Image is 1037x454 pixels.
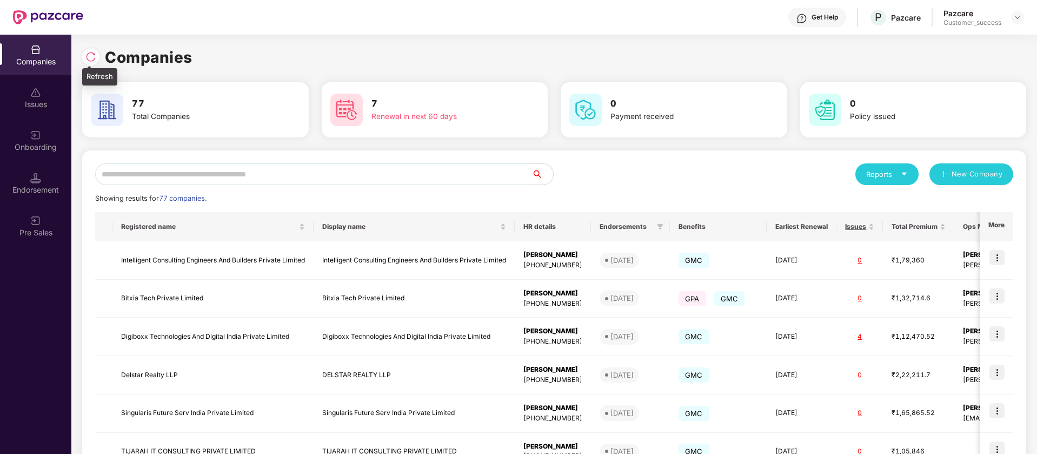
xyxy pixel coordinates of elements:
[892,408,946,418] div: ₹1,65,865.52
[523,337,582,347] div: [PHONE_NUMBER]
[610,407,634,418] div: [DATE]
[1013,13,1022,22] img: svg+xml;base64,PHN2ZyBpZD0iRHJvcGRvd24tMzJ4MzIiIHhtbG5zPSJodHRwOi8vd3d3LnczLm9yZy8yMDAwL3N2ZyIgd2...
[714,291,745,306] span: GMC
[314,318,515,356] td: Digiboxx Technologies And Digital India Private Limited
[30,130,41,141] img: svg+xml;base64,PHN2ZyB3aWR0aD0iMjAiIGhlaWdodD0iMjAiIHZpZXdCb3g9IjAgMCAyMCAyMCIgZmlsbD0ibm9uZSIgeG...
[901,170,908,177] span: caret-down
[105,45,192,69] h1: Companies
[95,194,207,202] span: Showing results for
[30,87,41,98] img: svg+xml;base64,PHN2ZyBpZD0iSXNzdWVzX2Rpc2FibGVkIiB4bWxucz0iaHR0cDovL3d3dy53My5vcmcvMjAwMC9zdmciIH...
[679,291,706,306] span: GPA
[85,51,96,62] img: svg+xml;base64,PHN2ZyBpZD0iUmVsb2FkLTMyeDMyIiB4bWxucz0iaHR0cDovL3d3dy53My5vcmcvMjAwMC9zdmciIHdpZH...
[515,212,591,241] th: HR details
[989,326,1005,341] img: icon
[531,163,554,185] button: search
[952,169,1003,180] span: New Company
[891,12,921,23] div: Pazcare
[679,406,709,421] span: GMC
[13,10,83,24] img: New Pazcare Logo
[314,356,515,394] td: DELSTAR REALTY LLP
[569,94,602,126] img: svg+xml;base64,PHN2ZyB4bWxucz0iaHR0cDovL3d3dy53My5vcmcvMjAwMC9zdmciIHdpZHRoPSI2MCIgaGVpZ2h0PSI2MC...
[850,97,986,111] h3: 0
[892,332,946,342] div: ₹1,12,470.52
[679,367,709,383] span: GMC
[989,403,1005,418] img: icon
[112,318,314,356] td: Digiboxx Technologies And Digital India Private Limited
[679,253,709,268] span: GMC
[330,94,363,126] img: svg+xml;base64,PHN2ZyB4bWxucz0iaHR0cDovL3d3dy53My5vcmcvMjAwMC9zdmciIHdpZHRoPSI2MCIgaGVpZ2h0PSI2MC...
[845,255,874,266] div: 0
[845,293,874,304] div: 0
[121,222,297,231] span: Registered name
[809,94,841,126] img: svg+xml;base64,PHN2ZyB4bWxucz0iaHR0cDovL3d3dy53My5vcmcvMjAwMC9zdmciIHdpZHRoPSI2MCIgaGVpZ2h0PSI2MC...
[892,293,946,304] div: ₹1,32,714.6
[767,280,836,318] td: [DATE]
[523,299,582,309] div: [PHONE_NUMBER]
[980,212,1013,241] th: More
[610,370,634,380] div: [DATE]
[112,356,314,394] td: Delstar Realty LLP
[883,212,954,241] th: Total Premium
[767,241,836,280] td: [DATE]
[767,318,836,356] td: [DATE]
[30,215,41,226] img: svg+xml;base64,PHN2ZyB3aWR0aD0iMjAiIGhlaWdodD0iMjAiIHZpZXdCb3g9IjAgMCAyMCAyMCIgZmlsbD0ibm9uZSIgeG...
[523,326,582,337] div: [PERSON_NAME]
[845,332,874,342] div: 4
[132,111,268,123] div: Total Companies
[655,220,666,233] span: filter
[989,365,1005,380] img: icon
[159,194,207,202] span: 77 companies.
[523,413,582,424] div: [PHONE_NUMBER]
[892,222,938,231] span: Total Premium
[112,394,314,433] td: Singularis Future Serv India Private Limited
[892,255,946,266] div: ₹1,79,360
[523,288,582,299] div: [PERSON_NAME]
[989,250,1005,265] img: icon
[112,241,314,280] td: Intelligent Consulting Engineers And Builders Private Limited
[679,329,709,344] span: GMC
[82,68,117,85] div: Refresh
[314,280,515,318] td: Bitxia Tech Private Limited
[523,403,582,413] div: [PERSON_NAME]
[943,18,1001,27] div: Customer_success
[836,212,883,241] th: Issues
[30,44,41,55] img: svg+xml;base64,PHN2ZyBpZD0iQ29tcGFuaWVzIiB4bWxucz0iaHR0cDovL3d3dy53My5vcmcvMjAwMC9zdmciIHdpZHRoPS...
[30,173,41,183] img: svg+xml;base64,PHN2ZyB3aWR0aD0iMTQuNSIgaGVpZ2h0PSIxNC41IiB2aWV3Qm94PSIwIDAgMTYgMTYiIGZpbGw9Im5vbm...
[845,370,874,380] div: 0
[132,97,268,111] h3: 77
[523,442,582,452] div: [PERSON_NAME]
[850,111,986,123] div: Policy issued
[523,250,582,260] div: [PERSON_NAME]
[940,170,947,179] span: plus
[866,169,908,180] div: Reports
[112,212,314,241] th: Registered name
[767,356,836,394] td: [DATE]
[812,13,838,22] div: Get Help
[845,222,866,231] span: Issues
[657,223,663,230] span: filter
[314,394,515,433] td: Singularis Future Serv India Private Limited
[767,394,836,433] td: [DATE]
[523,365,582,375] div: [PERSON_NAME]
[845,408,874,418] div: 0
[610,293,634,304] div: [DATE]
[610,331,634,342] div: [DATE]
[322,222,498,231] span: Display name
[523,375,582,385] div: [PHONE_NUMBER]
[929,163,1013,185] button: plusNew Company
[531,170,553,179] span: search
[610,255,634,266] div: [DATE]
[892,370,946,380] div: ₹2,22,211.7
[371,111,508,123] div: Renewal in next 60 days
[610,111,747,123] div: Payment received
[767,212,836,241] th: Earliest Renewal
[600,222,653,231] span: Endorsements
[943,8,1001,18] div: Pazcare
[523,260,582,271] div: [PHONE_NUMBER]
[112,280,314,318] td: Bitxia Tech Private Limited
[610,97,747,111] h3: 0
[796,13,807,24] img: svg+xml;base64,PHN2ZyBpZD0iSGVscC0zMngzMiIgeG1sbnM9Imh0dHA6Ly93d3cudzMub3JnLzIwMDAvc3ZnIiB3aWR0aD...
[314,212,515,241] th: Display name
[91,94,123,126] img: svg+xml;base64,PHN2ZyB4bWxucz0iaHR0cDovL3d3dy53My5vcmcvMjAwMC9zdmciIHdpZHRoPSI2MCIgaGVpZ2h0PSI2MC...
[989,288,1005,304] img: icon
